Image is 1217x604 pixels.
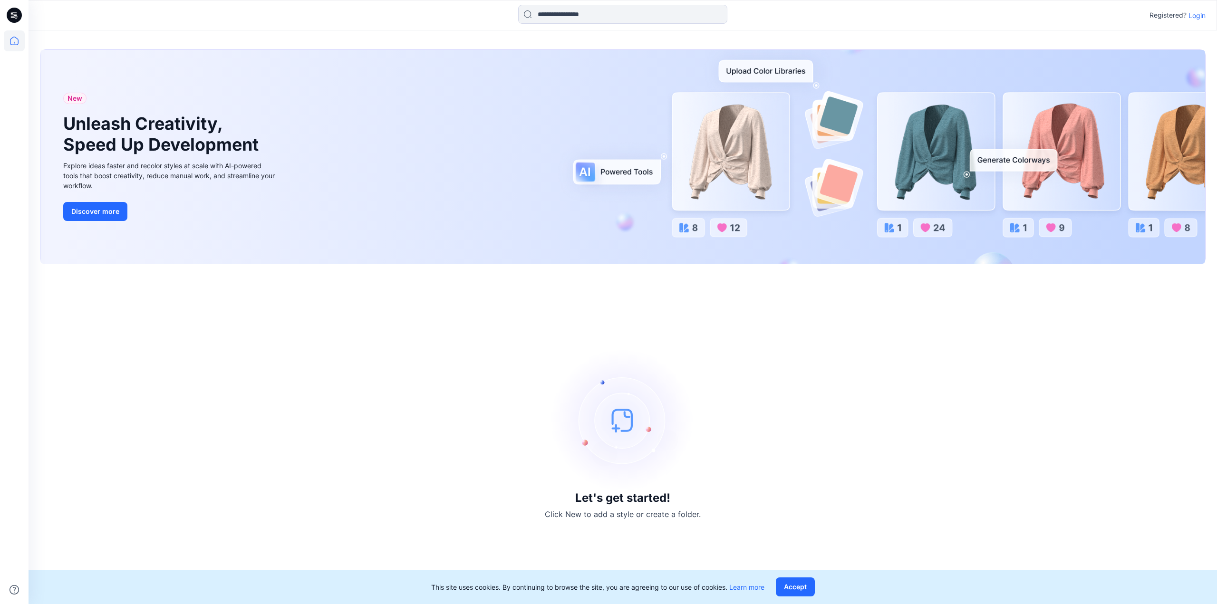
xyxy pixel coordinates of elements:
[1149,10,1187,21] p: Registered?
[545,508,701,520] p: Click New to add a style or create a folder.
[776,577,815,596] button: Accept
[63,161,277,191] div: Explore ideas faster and recolor styles at scale with AI-powered tools that boost creativity, red...
[551,349,694,491] img: empty-state-image.svg
[63,202,127,221] button: Discover more
[63,114,263,154] h1: Unleash Creativity, Speed Up Development
[63,202,277,221] a: Discover more
[68,93,82,104] span: New
[575,491,670,505] h3: Let's get started!
[431,582,764,592] p: This site uses cookies. By continuing to browse the site, you are agreeing to our use of cookies.
[729,583,764,591] a: Learn more
[1188,10,1206,20] p: Login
